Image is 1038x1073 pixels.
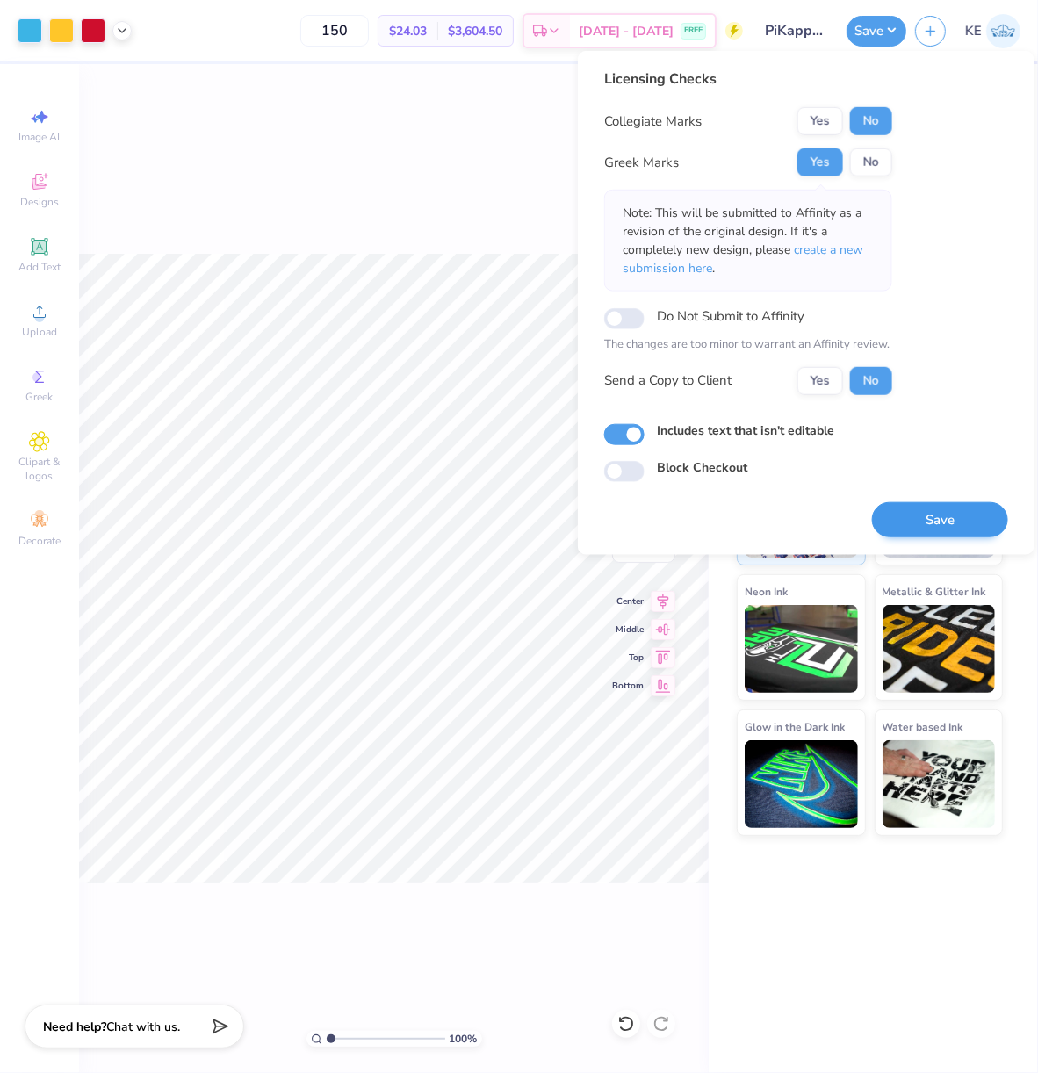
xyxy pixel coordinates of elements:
[612,652,644,664] span: Top
[18,260,61,274] span: Add Text
[657,421,834,439] label: Includes text that isn't editable
[389,22,427,40] span: $24.03
[450,1031,478,1047] span: 100 %
[604,153,679,173] div: Greek Marks
[883,740,996,828] img: Water based Ink
[745,717,845,736] span: Glow in the Dark Ink
[986,14,1020,48] img: Kent Everic Delos Santos
[883,605,996,693] img: Metallic & Glitter Ink
[883,717,963,736] span: Water based Ink
[20,195,59,209] span: Designs
[448,22,502,40] span: $3,604.50
[612,623,644,636] span: Middle
[19,130,61,144] span: Image AI
[797,107,843,135] button: Yes
[850,107,892,135] button: No
[43,1019,106,1035] strong: Need help?
[965,14,1020,48] a: KE
[965,21,982,41] span: KE
[623,241,863,277] span: create a new submission here
[657,305,804,328] label: Do Not Submit to Affinity
[604,68,892,90] div: Licensing Checks
[612,595,644,608] span: Center
[850,148,892,176] button: No
[847,16,906,47] button: Save
[623,204,874,277] p: Note: This will be submitted to Affinity as a revision of the original design. If it's a complete...
[300,15,369,47] input: – –
[604,371,732,391] div: Send a Copy to Client
[22,325,57,339] span: Upload
[612,680,644,692] span: Bottom
[604,112,702,132] div: Collegiate Marks
[872,501,1008,537] button: Save
[657,458,747,477] label: Block Checkout
[9,455,70,483] span: Clipart & logos
[579,22,674,40] span: [DATE] - [DATE]
[745,740,858,828] img: Glow in the Dark Ink
[797,366,843,394] button: Yes
[883,582,986,601] span: Metallic & Glitter Ink
[18,534,61,548] span: Decorate
[745,605,858,693] img: Neon Ink
[684,25,703,37] span: FREE
[797,148,843,176] button: Yes
[752,13,838,48] input: Untitled Design
[604,336,892,354] p: The changes are too minor to warrant an Affinity review.
[26,390,54,404] span: Greek
[850,366,892,394] button: No
[106,1019,180,1035] span: Chat with us.
[745,582,788,601] span: Neon Ink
